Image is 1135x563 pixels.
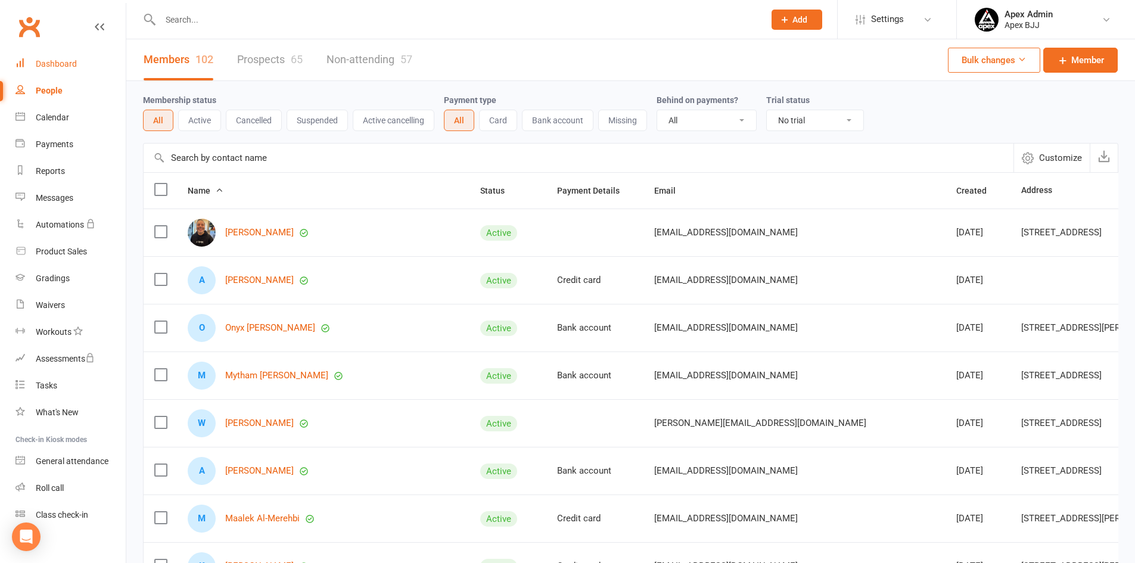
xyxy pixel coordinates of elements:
[188,457,216,485] div: Abid
[654,269,798,291] span: [EMAIL_ADDRESS][DOMAIN_NAME]
[772,10,822,30] button: Add
[1071,53,1104,67] span: Member
[36,139,73,149] div: Payments
[1039,151,1082,165] span: Customize
[480,183,518,198] button: Status
[480,464,517,479] div: Active
[15,238,126,265] a: Product Sales
[557,371,633,381] div: Bank account
[178,110,221,131] button: Active
[557,275,633,285] div: Credit card
[36,456,108,466] div: General attendance
[444,95,496,105] label: Payment type
[36,113,69,122] div: Calendar
[225,514,300,524] a: Maalek Al-Merehbi
[557,186,633,195] span: Payment Details
[654,183,689,198] button: Email
[188,505,216,533] div: Maalek
[326,39,412,80] a: Non-attending57
[36,86,63,95] div: People
[948,48,1040,73] button: Bulk changes
[188,266,216,294] div: Abid
[36,381,57,390] div: Tasks
[353,110,434,131] button: Active cancelling
[225,323,315,333] a: Onyx [PERSON_NAME]
[36,483,64,493] div: Roll call
[188,186,223,195] span: Name
[188,219,216,247] img: Borhan
[15,51,126,77] a: Dashboard
[480,225,517,241] div: Active
[1005,20,1053,30] div: Apex BJJ
[225,371,328,381] a: Mytham [PERSON_NAME]
[15,319,126,346] a: Workouts
[956,514,1000,524] div: [DATE]
[157,11,756,28] input: Search...
[654,412,866,434] span: [PERSON_NAME][EMAIL_ADDRESS][DOMAIN_NAME]
[15,211,126,238] a: Automations
[1043,48,1118,73] a: Member
[188,314,216,342] div: Onyx Blake
[287,110,348,131] button: Suspended
[480,416,517,431] div: Active
[15,346,126,372] a: Assessments
[15,372,126,399] a: Tasks
[15,104,126,131] a: Calendar
[226,110,282,131] button: Cancelled
[225,275,294,285] a: [PERSON_NAME]
[188,362,216,390] div: Mytham
[15,475,126,502] a: Roll call
[15,77,126,104] a: People
[12,522,41,551] div: Open Intercom Messenger
[480,186,518,195] span: Status
[15,265,126,292] a: Gradings
[15,448,126,475] a: General attendance kiosk mode
[36,300,65,310] div: Waivers
[522,110,593,131] button: Bank account
[792,15,807,24] span: Add
[36,510,88,520] div: Class check-in
[479,110,517,131] button: Card
[15,158,126,185] a: Reports
[1013,144,1090,172] button: Customize
[15,502,126,528] a: Class kiosk mode
[237,39,303,80] a: Prospects65
[480,368,517,384] div: Active
[480,273,517,288] div: Active
[480,321,517,336] div: Active
[871,6,904,33] span: Settings
[36,166,65,176] div: Reports
[291,53,303,66] div: 65
[956,228,1000,238] div: [DATE]
[975,8,999,32] img: thumb_image1745496852.png
[188,409,216,437] div: Wahid
[557,323,633,333] div: Bank account
[956,183,1000,198] button: Created
[654,186,689,195] span: Email
[225,418,294,428] a: [PERSON_NAME]
[188,183,223,198] button: Name
[956,371,1000,381] div: [DATE]
[956,466,1000,476] div: [DATE]
[956,323,1000,333] div: [DATE]
[654,364,798,387] span: [EMAIL_ADDRESS][DOMAIN_NAME]
[557,514,633,524] div: Credit card
[654,507,798,530] span: [EMAIL_ADDRESS][DOMAIN_NAME]
[657,95,738,105] label: Behind on payments?
[143,95,216,105] label: Membership status
[36,273,70,283] div: Gradings
[36,193,73,203] div: Messages
[15,399,126,426] a: What's New
[15,185,126,211] a: Messages
[15,131,126,158] a: Payments
[36,59,77,69] div: Dashboard
[766,95,810,105] label: Trial status
[1005,9,1053,20] div: Apex Admin
[36,220,84,229] div: Automations
[557,466,633,476] div: Bank account
[195,53,213,66] div: 102
[225,466,294,476] a: [PERSON_NAME]
[14,12,44,42] a: Clubworx
[36,327,71,337] div: Workouts
[36,354,95,363] div: Assessments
